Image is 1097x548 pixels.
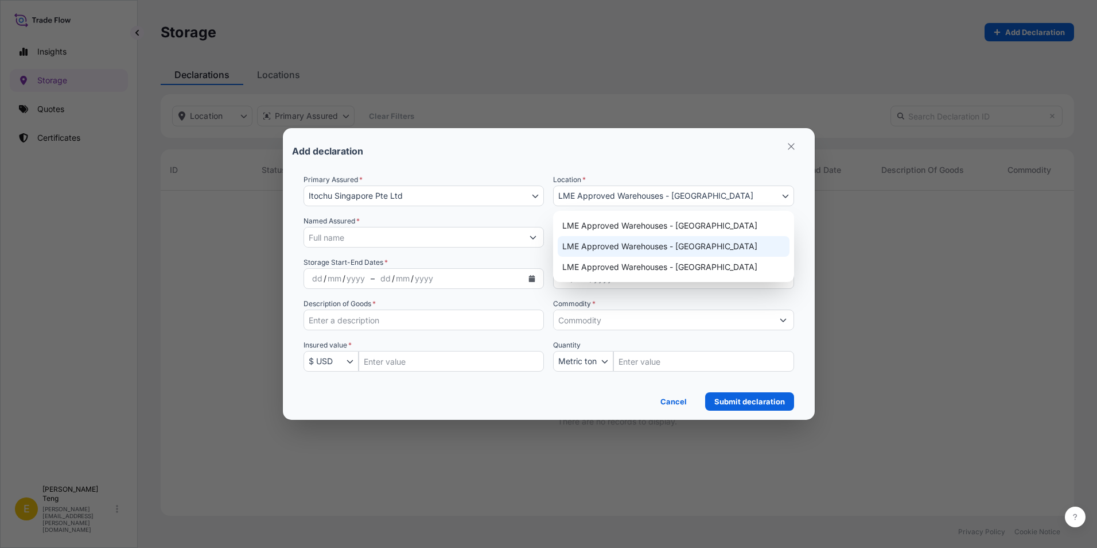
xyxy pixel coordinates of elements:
span: Insured value [304,339,352,351]
button: $ USD [304,351,359,372]
div: / [411,272,414,285]
div: Storage Date Range [379,272,392,285]
label: Commodity [553,298,596,310]
span: Storage Start-End Dates [304,257,388,268]
input: Commodity [554,310,773,330]
div: Storage Date Range [345,272,366,285]
a: Cancel [651,392,696,411]
div: / [324,272,326,285]
span: Primary Assured [304,174,363,186]
p: Cancel [660,396,687,407]
div: Storage Date Range [326,272,343,285]
button: Quantity Unit [553,351,613,372]
button: Select Location [553,186,794,206]
p: Add declaration [292,146,363,156]
button: Show suggestions [523,227,543,248]
div: / [392,272,395,285]
input: Enter a description [304,310,544,330]
input: Insured Value Amount [359,351,544,372]
label: Named Assured [304,215,360,227]
div: Storage Date Range [414,272,434,285]
span: Quantity [553,339,581,351]
div: Storage Date Range [311,272,324,285]
button: Itochu Singapore Pte Ltd [304,186,544,206]
input: Quantity Amount [613,351,794,372]
div: Storage Date Range [304,268,544,289]
span: $ USD [309,356,333,367]
span: Location [553,174,586,186]
div: Select Location [553,211,794,282]
span: – [371,273,375,284]
input: Full name [304,227,523,248]
label: Description of Goods [304,298,376,310]
div: / [343,272,345,285]
button: Storage Date Range [523,269,541,288]
div: LME Approved Warehouses - [GEOGRAPHIC_DATA] [558,236,789,257]
div: LME Approved Warehouses - [GEOGRAPHIC_DATA] [558,257,789,277]
p: Submit declaration [714,396,785,407]
span: Metric ton [558,356,597,367]
span: LME Approved Warehouses - [GEOGRAPHIC_DATA] [558,190,753,202]
span: Itochu Singapore Pte Ltd [309,190,403,202]
div: Storage Date Range [395,272,411,285]
button: Submit declaration [705,392,794,411]
div: LME Approved Warehouses - [GEOGRAPHIC_DATA] [558,215,789,236]
button: Show suggestions [773,310,793,330]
